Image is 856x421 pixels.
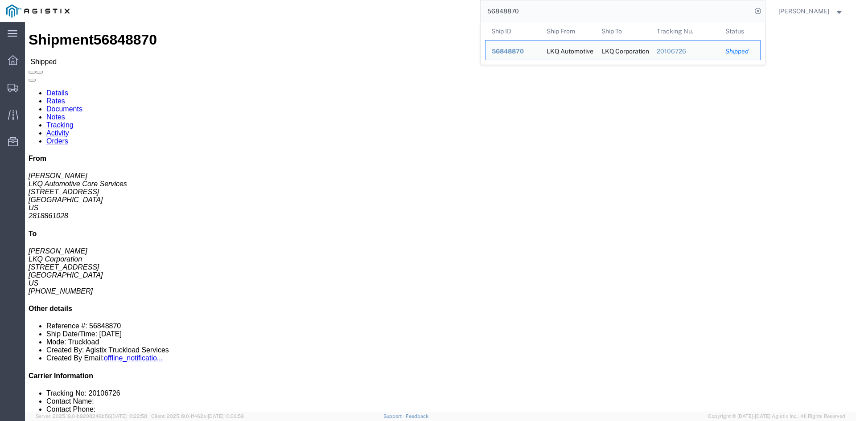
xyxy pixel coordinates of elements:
span: Server: 2025.19.0-b9208248b56 [36,413,147,419]
div: 20106726 [656,47,713,56]
div: LKQ Corporation [601,41,644,60]
div: Shipped [725,47,754,56]
span: Matt Sweet [778,6,829,16]
th: Tracking Nu. [650,22,719,40]
div: 56848870 [492,47,534,56]
span: Client: 2025.19.0-1f462a1 [151,413,244,419]
th: Ship To [595,22,650,40]
th: Status [719,22,761,40]
table: Search Results [485,22,765,65]
span: [DATE] 10:06:59 [208,413,244,419]
button: [PERSON_NAME] [778,6,844,16]
img: logo [6,4,70,18]
th: Ship From [540,22,595,40]
input: Search for shipment number, reference number [481,0,752,22]
span: 56848870 [492,48,524,55]
iframe: FS Legacy Container [25,22,856,412]
a: Feedback [406,413,428,419]
th: Ship ID [485,22,540,40]
a: Support [383,413,406,419]
span: Copyright © [DATE]-[DATE] Agistix Inc., All Rights Reserved [708,413,845,420]
div: LKQ Automotive Core Services [546,41,589,60]
span: [DATE] 10:22:58 [111,413,147,419]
